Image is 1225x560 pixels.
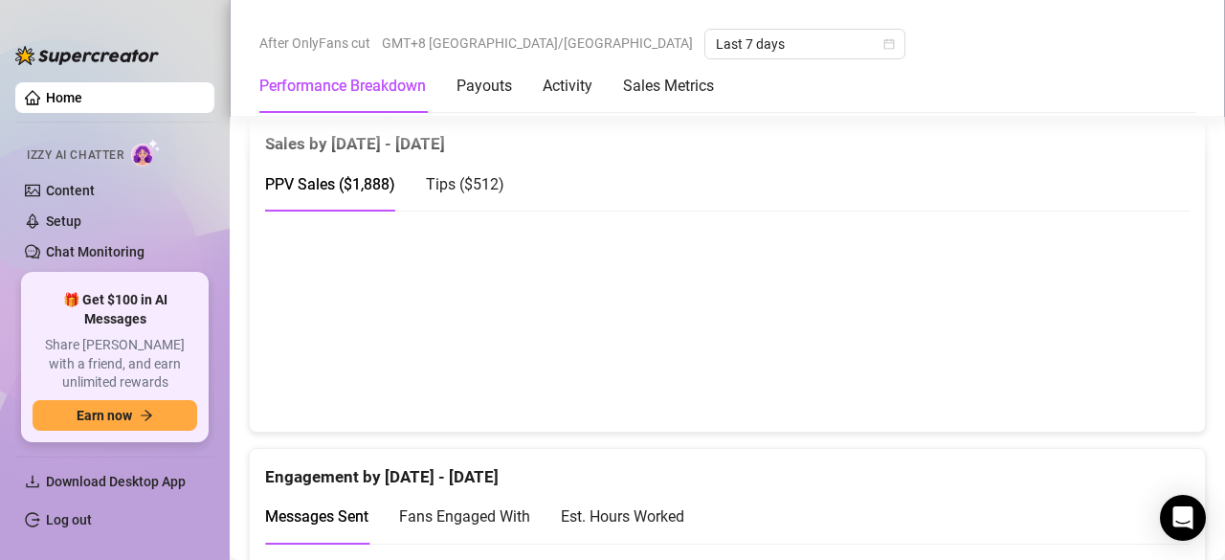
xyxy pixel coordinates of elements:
a: Setup [46,213,81,229]
div: Open Intercom Messenger [1160,495,1206,541]
span: Earn now [77,408,132,423]
span: Messages Sent [265,507,368,526]
a: Home [46,90,82,105]
img: logo-BBDzfeDw.svg [15,46,159,65]
span: Fans Engaged With [399,507,530,526]
a: Content [46,183,95,198]
span: Last 7 days [716,30,894,58]
span: PPV Sales ( $1,888 ) [265,175,395,193]
div: Sales Metrics [623,75,714,98]
span: GMT+8 [GEOGRAPHIC_DATA]/[GEOGRAPHIC_DATA] [382,29,693,57]
img: AI Chatter [131,139,161,167]
span: Download Desktop App [46,474,186,489]
span: After OnlyFans cut [259,29,370,57]
button: Earn nowarrow-right [33,400,197,431]
span: download [25,474,40,489]
div: Performance Breakdown [259,75,426,98]
div: Engagement by [DATE] - [DATE] [265,449,1190,490]
span: 🎁 Get $100 in AI Messages [33,291,197,328]
a: Log out [46,512,92,527]
span: arrow-right [140,409,153,422]
div: Payouts [457,75,512,98]
span: Tips ( $512 ) [426,175,504,193]
div: Est. Hours Worked [561,504,684,528]
a: Chat Monitoring [46,244,145,259]
span: Izzy AI Chatter [27,146,123,165]
div: Sales by [DATE] - [DATE] [265,116,1190,157]
div: Activity [543,75,592,98]
span: Share [PERSON_NAME] with a friend, and earn unlimited rewards [33,336,197,392]
span: calendar [883,38,895,50]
